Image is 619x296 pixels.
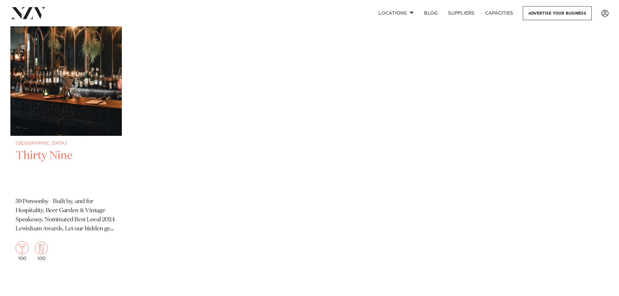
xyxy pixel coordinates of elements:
[35,241,48,261] div: 100
[480,6,519,20] a: Capacities
[16,197,117,234] p: 39 Ponsonby - Built by, and for Hospitality. Beer Garden & Vintage Speakeasy. Nominated Best Loca...
[419,6,443,20] a: BLOG
[10,7,46,19] img: nzv-logo.png
[35,241,48,254] img: dining.png
[16,241,29,254] img: cocktail.png
[443,6,480,20] a: SUPPLIERS
[373,6,419,20] a: Locations
[523,6,592,20] a: Advertise your business
[16,141,117,146] small: [GEOGRAPHIC_DATA]
[16,148,117,192] h2: Thirty Nine
[16,241,29,261] div: 100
